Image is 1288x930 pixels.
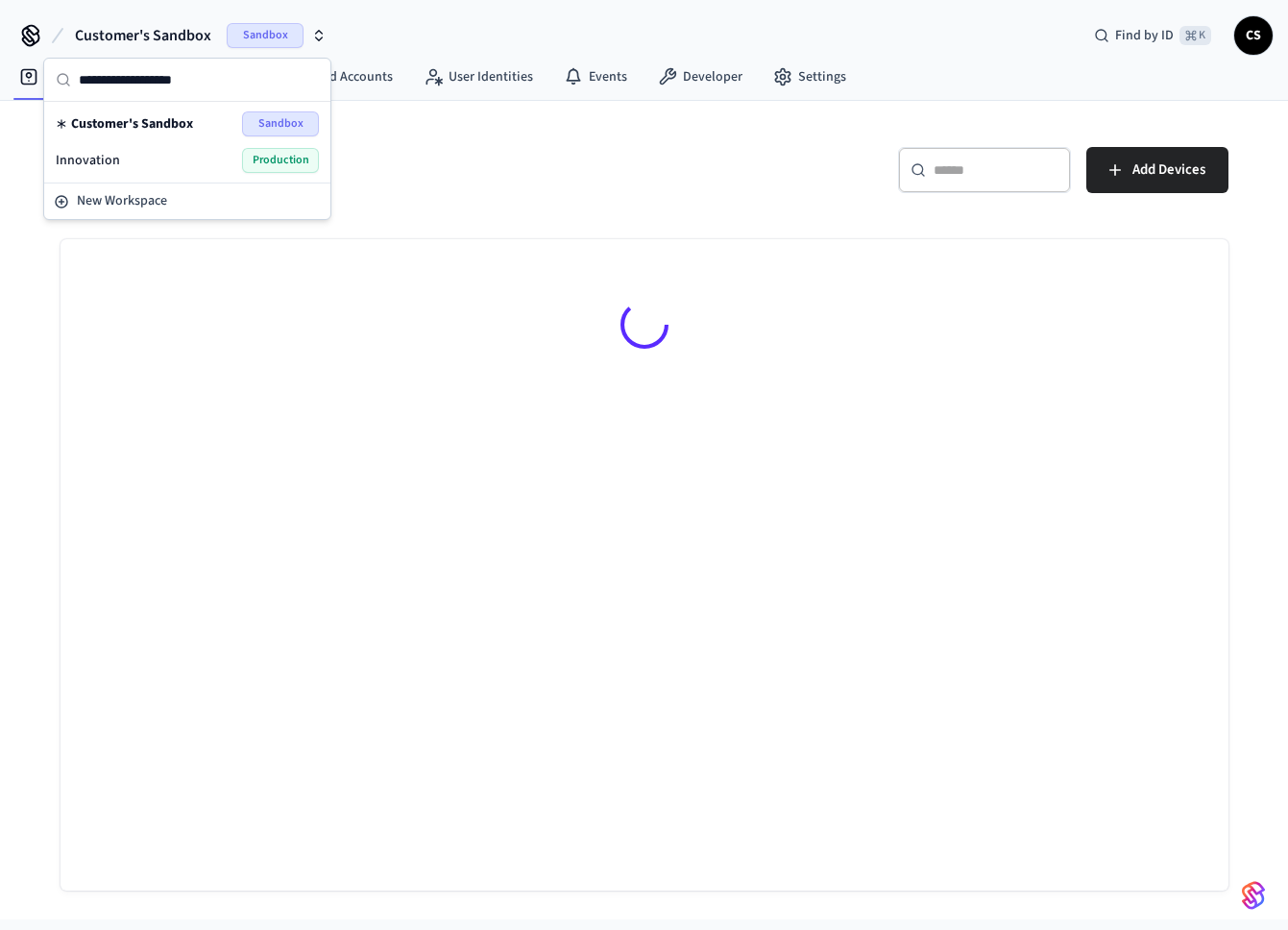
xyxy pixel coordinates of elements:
a: Developer [643,60,758,94]
span: Sandbox [227,23,304,48]
span: Find by ID [1115,26,1174,45]
h5: Devices [61,147,633,186]
span: New Workspace [77,191,167,211]
div: Find by ID⌘ K [1079,18,1227,53]
span: ⌘ K [1179,26,1211,45]
a: User Identities [408,60,548,94]
span: Customer's Sandbox [75,24,211,47]
span: Customer's Sandbox [71,114,193,134]
a: Devices [4,60,104,94]
img: SeamLogoGradient.69752ec5.svg [1242,880,1265,911]
span: Sandbox [242,111,319,136]
span: Innovation [56,151,120,170]
a: Settings [758,60,862,94]
span: CS [1236,18,1271,53]
button: Add Devices [1086,147,1228,193]
button: CS [1234,16,1273,55]
button: New Workspace [46,185,328,217]
span: Production [242,148,319,173]
a: Events [548,60,643,94]
div: Suggestions [44,102,330,183]
span: Add Devices [1132,158,1205,183]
